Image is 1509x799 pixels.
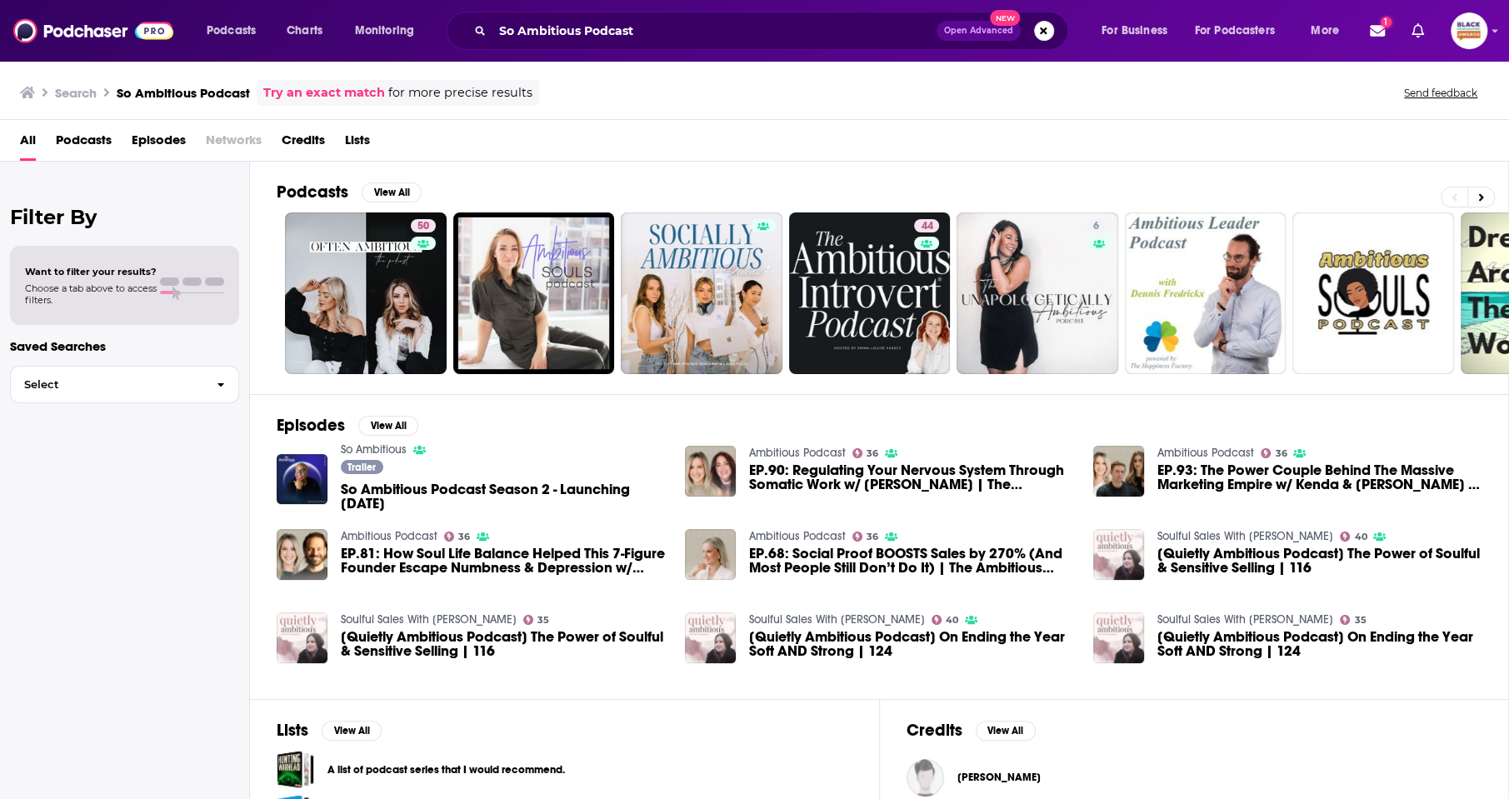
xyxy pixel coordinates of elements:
a: [Quietly Ambitious Podcast] On Ending the Year Soft AND Strong | 124 [749,630,1073,658]
a: 44 [789,212,951,374]
span: So Ambitious Podcast Season 2 - Launching [DATE] [341,482,665,511]
button: Select [10,366,239,403]
a: So Ambitious Podcast Season 2 - Launching 2.26.24 [341,482,665,511]
a: Soulful Sales With Ruth Poundwhite [1157,529,1333,543]
span: 1 [1381,17,1392,27]
a: Show notifications dropdown [1405,17,1431,45]
a: Lists [345,127,370,161]
a: Ambitious Podcast [1157,446,1254,460]
h3: So Ambitious Podcast [117,85,250,101]
a: Show notifications dropdown [1363,17,1392,45]
a: [Quietly Ambitious Podcast] The Power of Soulful & Sensitive Selling | 116 [277,612,327,663]
div: Search podcasts, credits, & more... [462,12,1084,50]
a: EP.81: How Soul Life Balance Helped This 7-Figure Founder Escape Numbness & Depression w/ Sam Kab... [341,547,665,575]
a: 36 [852,448,879,458]
span: Select [11,379,203,390]
a: Try an exact match [263,83,385,102]
span: EP.90: Regulating Your Nervous System Through Somatic Work w/ [PERSON_NAME] | The Ambitious Podcast [749,463,1073,492]
span: Open Advanced [944,27,1013,35]
p: Saved Searches [10,338,239,354]
a: EP.81: How Soul Life Balance Helped This 7-Figure Founder Escape Numbness & Depression w/ Sam Kab... [277,529,327,580]
span: [PERSON_NAME] [957,771,1041,784]
a: EP.68: Social Proof BOOSTS Sales by 270% (And Most People Still Don’t Do It) | The Ambitious Podcast [749,547,1073,575]
a: 35 [523,615,550,625]
span: Trailer [347,462,376,472]
span: Podcasts [207,19,256,42]
span: A list of podcast series that I would recommend. [277,751,314,788]
span: Choose a tab above to access filters. [25,282,157,306]
a: Ambitious Podcast [341,529,437,543]
h2: Podcasts [277,182,348,202]
span: For Business [1102,19,1167,42]
h2: Filter By [10,205,239,229]
span: Monitoring [355,19,414,42]
h2: Lists [277,720,308,741]
img: [Quietly Ambitious Podcast] The Power of Soulful & Sensitive Selling | 116 [1093,529,1144,580]
img: Jacquelyn Son [907,759,944,797]
span: 35 [1354,617,1366,624]
a: EP.93: The Power Couple Behind The Massive Marketing Empire w/ Kenda & Soren Laney | The Ambitiou... [1157,463,1482,492]
span: 36 [458,533,470,541]
button: open menu [1184,17,1299,44]
img: Podchaser - Follow, Share and Rate Podcasts [13,15,173,47]
a: 36 [1261,448,1287,458]
span: New [990,10,1020,26]
button: open menu [343,17,436,44]
a: Credits [282,127,325,161]
span: [Quietly Ambitious Podcast] The Power of Soulful & Sensitive Selling | 116 [1157,547,1482,575]
a: 35 [1340,615,1367,625]
img: EP.68: Social Proof BOOSTS Sales by 270% (And Most People Still Don’t Do It) | The Ambitious Podcast [685,529,736,580]
span: 40 [1354,533,1367,541]
img: So Ambitious Podcast Season 2 - Launching 2.26.24 [277,454,327,505]
a: Soulful Sales With Ruth Poundwhite [749,612,925,627]
span: 50 [417,218,429,235]
span: Logged in as blackpodcastingawards [1451,12,1487,49]
span: 40 [946,617,958,624]
button: Show profile menu [1451,12,1487,49]
span: For Podcasters [1195,19,1275,42]
button: View All [362,182,422,202]
span: 36 [867,450,878,457]
button: Send feedback [1399,86,1482,100]
span: 36 [867,533,878,541]
img: [Quietly Ambitious Podcast] On Ending the Year Soft AND Strong | 124 [1093,612,1144,663]
span: for more precise results [388,83,532,102]
a: So Ambitious [341,442,407,457]
a: All [20,127,36,161]
span: 6 [1093,218,1099,235]
a: 40 [1340,532,1367,542]
span: Want to filter your results? [25,266,157,277]
button: Open AdvancedNew [937,21,1021,41]
a: 36 [852,532,879,542]
img: [Quietly Ambitious Podcast] On Ending the Year Soft AND Strong | 124 [685,612,736,663]
a: Charts [276,17,332,44]
a: PodcastsView All [277,182,422,202]
h2: Episodes [277,415,345,436]
a: EP.90: Regulating Your Nervous System Through Somatic Work w/ Hannah O'Donovan | The Ambitious Po... [685,446,736,497]
a: Ambitious Podcast [749,529,846,543]
a: Episodes [132,127,186,161]
a: ListsView All [277,720,382,741]
img: User Profile [1451,12,1487,49]
a: 6 [957,212,1118,374]
a: Podcasts [56,127,112,161]
span: More [1311,19,1339,42]
a: [Quietly Ambitious Podcast] The Power of Soulful & Sensitive Selling | 116 [341,630,665,658]
span: 44 [921,218,932,235]
a: CreditsView All [907,720,1036,741]
span: [Quietly Ambitious Podcast] On Ending the Year Soft AND Strong | 124 [1157,630,1482,658]
button: open menu [1090,17,1188,44]
button: View All [322,721,382,741]
a: A list of podcast series that I would recommend. [327,761,565,779]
